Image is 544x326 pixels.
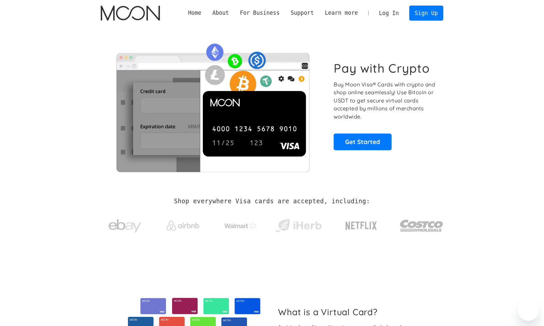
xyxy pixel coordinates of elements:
[240,9,279,17] div: For Business
[290,9,314,17] div: Support
[167,221,199,231] img: Airbnb
[207,9,234,17] div: About
[285,9,319,17] div: Support
[158,214,207,234] a: Airbnb
[274,217,323,234] img: iHerb
[409,6,443,20] a: Sign Up
[374,6,404,20] a: Log In
[345,218,377,234] img: Netflix
[101,6,160,21] a: home
[274,211,323,238] a: iHerb
[334,61,430,76] h1: Pay with Crypto
[183,9,207,17] a: Home
[109,216,141,236] img: ebay
[319,9,363,17] div: Learn more
[235,9,285,17] div: For Business
[212,9,229,17] div: About
[101,209,149,240] a: ebay
[216,215,265,233] a: Walmart
[400,207,444,241] a: Costco
[334,81,436,121] p: Buy Moon Visa® Cards with crypto and shop online seamlessly! Use Bitcoin or USDT to get secure vi...
[101,6,160,21] img: Moon Logo
[334,134,392,150] a: Get Started
[325,9,358,17] div: Learn more
[174,198,370,205] h2: Shop everywhere Visa cards are accepted, including:
[332,211,391,237] a: Netflix
[224,222,257,230] img: Walmart
[101,39,325,172] img: Moon Cards let you spend your crypto anywhere Visa is accepted.
[400,213,444,238] img: Costco
[518,300,539,321] iframe: Button to launch messaging window
[278,307,438,317] h2: What is a Virtual Card?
